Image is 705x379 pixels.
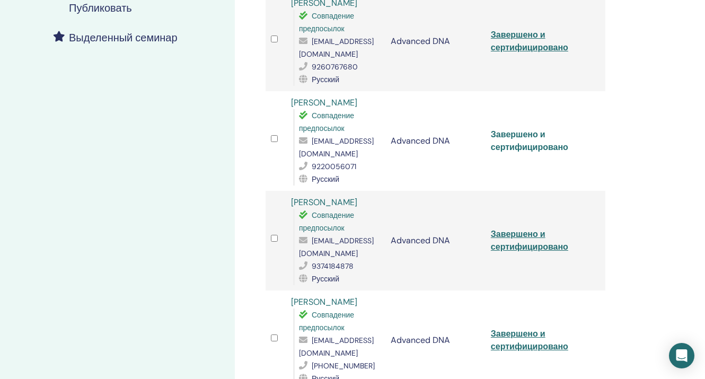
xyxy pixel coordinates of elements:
[312,274,339,284] span: Русский
[299,111,354,133] span: Совпадение предпосылок
[491,228,568,252] a: Завершено и сертифицировано
[312,261,354,271] span: 9374184878
[385,91,485,191] td: Advanced DNA
[299,11,354,33] span: Совпадение предпосылок
[299,336,374,358] span: [EMAIL_ADDRESS][DOMAIN_NAME]
[491,129,568,153] a: Завершено и сертифицировано
[312,361,375,371] span: [PHONE_NUMBER]
[299,236,374,258] span: [EMAIL_ADDRESS][DOMAIN_NAME]
[291,197,357,208] a: [PERSON_NAME]
[491,29,568,53] a: Завершено и сертифицировано
[312,162,356,171] span: 9220056071
[299,210,354,233] span: Совпадение предпосылок
[69,31,178,44] h4: Выделенный семинар
[299,136,374,158] span: [EMAIL_ADDRESS][DOMAIN_NAME]
[491,328,568,352] a: Завершено и сертифицировано
[385,191,485,290] td: Advanced DNA
[299,310,354,332] span: Совпадение предпосылок
[291,97,357,108] a: [PERSON_NAME]
[669,343,694,368] div: Open Intercom Messenger
[291,296,357,307] a: [PERSON_NAME]
[312,62,358,72] span: 9260767680
[299,37,374,59] span: [EMAIL_ADDRESS][DOMAIN_NAME]
[312,75,339,84] span: Русский
[312,174,339,184] span: Русский
[69,2,132,14] h4: Публиковать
